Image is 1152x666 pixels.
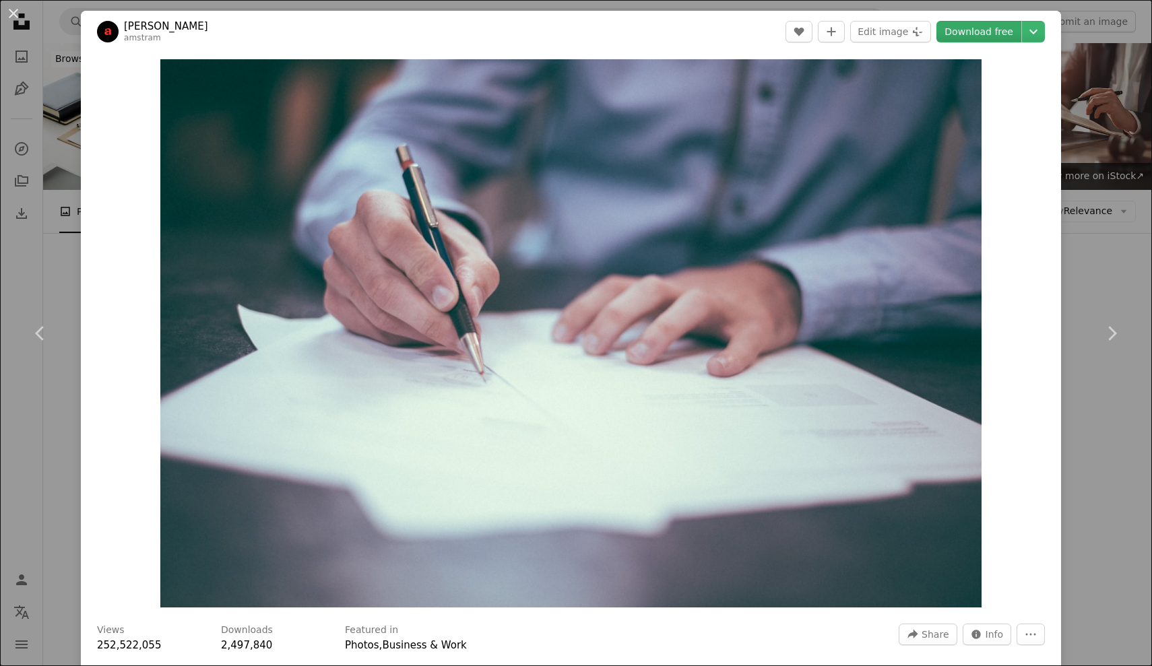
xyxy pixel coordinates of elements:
button: Add to Collection [818,21,845,42]
a: Photos [345,639,379,651]
a: amstram [124,33,161,42]
a: Download free [936,21,1021,42]
span: , [379,639,383,651]
button: Stats about this image [963,624,1012,645]
span: 2,497,840 [221,639,272,651]
a: Business & Work [382,639,466,651]
button: Edit image [850,21,931,42]
a: Next [1071,269,1152,398]
button: Choose download size [1022,21,1045,42]
img: man writing on paper [160,59,982,607]
span: Share [922,624,949,644]
img: Go to Scott Graham's profile [97,21,119,42]
button: Zoom in on this image [160,59,982,607]
span: 252,522,055 [97,639,161,651]
button: More Actions [1017,624,1045,645]
button: Like [786,21,812,42]
h3: Views [97,624,125,637]
span: Info [986,624,1004,644]
h3: Downloads [221,624,273,637]
button: Share this image [899,624,957,645]
h3: Featured in [345,624,398,637]
a: [PERSON_NAME] [124,20,208,33]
